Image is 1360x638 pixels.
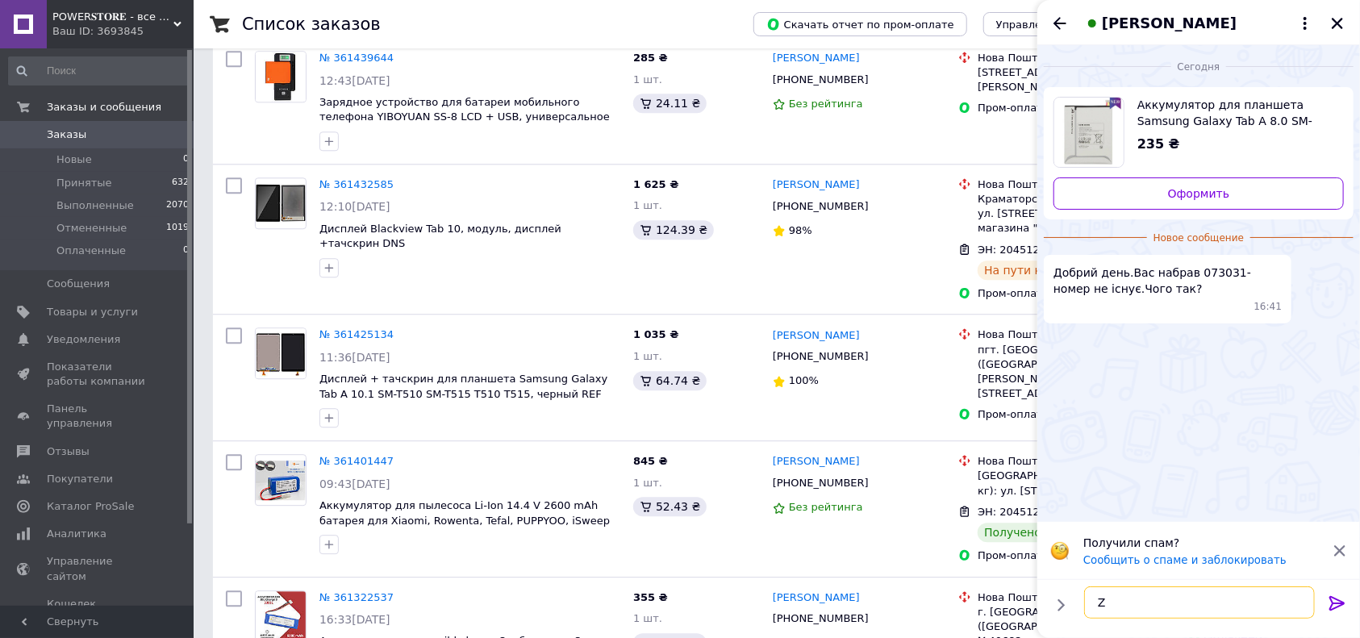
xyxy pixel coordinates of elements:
div: Нова Пошта [978,327,1168,342]
span: Сегодня [1171,60,1227,74]
button: Назад [1050,14,1070,33]
span: [PERSON_NAME] [1102,13,1237,34]
span: Новое сообщение [1147,231,1250,245]
a: № 361439644 [319,52,394,64]
span: 1 625 ₴ [633,178,678,190]
button: [PERSON_NAME] [1083,13,1315,34]
span: 1 шт. [633,612,662,624]
a: Зарядное устройство для батареи мобильного телефона YIBOYUAN SS-8 LCD + USB, универсальное зарядн... [319,96,610,138]
span: Без рейтинга [789,501,863,513]
span: Принятые [56,176,112,190]
span: 1 шт. [633,477,662,489]
a: Фото товару [255,327,307,379]
span: Панель управления [47,402,149,431]
div: Пром-оплата [978,101,1168,115]
a: [PERSON_NAME] [773,590,860,606]
span: 632 [172,176,189,190]
a: Дисплей Blackview Tab 10, модуль, дисплей +тачскрин DNS [319,223,561,250]
span: 16:41 12.09.2025 [1254,300,1283,314]
span: Заказы [47,127,86,142]
div: Нова Пошта [978,590,1168,605]
div: Нова Пошта [978,51,1168,65]
a: Оформить [1053,177,1344,210]
span: Покупатели [47,472,113,486]
span: 845 ₴ [633,455,668,467]
div: 124.39 ₴ [633,220,714,240]
span: 12:43[DATE] [319,74,390,87]
div: Получено [978,523,1048,542]
a: Фото товару [255,454,307,506]
span: ЭН: 20451246218871 [978,244,1093,256]
a: № 361322537 [319,591,394,603]
span: 2070 [166,198,189,213]
span: Управление сайтом [47,554,149,583]
span: 1019 [166,221,189,236]
span: Кошелек компании [47,597,149,626]
span: 16:33[DATE] [319,613,390,626]
a: № 361425134 [319,328,394,340]
a: № 361401447 [319,455,394,467]
span: 12:10[DATE] [319,200,390,213]
div: Пром-оплата [978,286,1168,301]
a: Посмотреть товар [1053,97,1344,168]
span: 1 шт. [633,350,662,362]
span: Аккумулятор для планшета Samsung Galaxy Tab A 8.0 SM-T350 SM-T355 T350 T355 ( EB-BT355ABE ) DNS [1137,97,1331,129]
span: Сообщения [47,277,110,291]
a: [PERSON_NAME] [773,51,860,66]
span: 11:36[DATE] [319,351,390,364]
div: Краматорск, Почтомат №47088: ул. [STREET_ADDRESS] (У магазина "АПЕЛЬСИН") [978,192,1168,236]
a: [PERSON_NAME] [773,328,860,344]
textarea: Z [1084,586,1315,619]
div: Ваш ID: 3693845 [52,24,194,39]
span: 0 [183,152,189,167]
a: Аккумулятор для пылесоса Li-Ion 14.4 V 2600 mAh батарея для Xiaomi, Rowenta, Tefal, PUPPYOO, iSwe... [319,499,610,541]
div: [PHONE_NUMBER] [770,608,872,629]
a: № 361432585 [319,178,394,190]
span: Отзывы [47,444,90,459]
div: пгт. [GEOGRAPHIC_DATA] ([GEOGRAPHIC_DATA].), №1: ул. [PERSON_NAME][STREET_ADDRESS] [978,343,1168,402]
span: Отмененные [56,221,127,236]
span: Управление статусами [996,19,1123,31]
span: Оплаченные [56,244,126,258]
div: 64.74 ₴ [633,371,707,390]
span: Каталог ProSale [47,499,134,514]
span: 235 ₴ [1137,136,1180,152]
div: Пром-оплата [978,548,1168,563]
span: Показатели работы компании [47,360,149,389]
div: 12.09.2025 [1044,58,1354,74]
span: Аналитика [47,527,106,541]
div: 52.43 ₴ [633,497,707,516]
span: Добрий день.Вас набрав 073031- номер не існує.Чого так? [1053,265,1282,297]
span: 1 035 ₴ [633,328,678,340]
span: Без рейтинга [789,98,863,110]
span: 98% [789,224,812,236]
div: Пром-оплата [978,407,1168,422]
h1: Список заказов [242,15,381,34]
div: Нова Пошта [978,177,1168,192]
button: Закрыть [1328,14,1347,33]
button: Показать кнопки [1050,594,1071,615]
div: [STREET_ADDRESS]: вул. [PERSON_NAME], 2 [978,65,1168,94]
span: 100% [789,374,819,386]
div: [PHONE_NUMBER] [770,473,872,494]
a: Дисплей + тачскрин для планшета Samsung Galaxy Tab A 10.1 SM-T510 SM-T515 T510 T515, черный REF DNS [319,373,607,415]
img: Фото товару [256,184,306,222]
img: Фото товару [256,52,306,102]
button: Скачать отчет по пром-оплате [753,12,967,36]
button: Сообщить о спаме и заблокировать [1083,554,1287,566]
span: 355 ₴ [633,591,668,603]
img: Фото товару [256,461,306,500]
span: Товары и услуги [47,305,138,319]
span: 285 ₴ [633,52,668,64]
div: [GEOGRAPHIC_DATA], №8 (до 30 кг): ул. [STREET_ADDRESS] [978,469,1168,498]
span: Скачать отчет по пром-оплате [766,17,954,31]
span: Выполненные [56,198,134,213]
span: POWER𝐒𝐓𝐎𝐑𝐄 - все заказы на дисплеи должны быть согласованы [52,10,173,24]
span: ЭН: 20451246058701 [978,506,1093,518]
span: 1 шт. [633,199,662,211]
span: Новые [56,152,92,167]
